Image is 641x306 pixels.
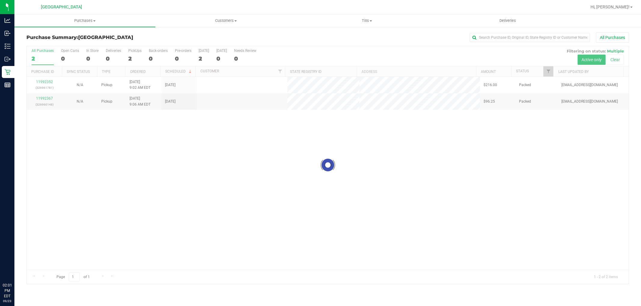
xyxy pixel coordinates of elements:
[41,4,82,10] span: [GEOGRAPHIC_DATA]
[3,283,12,299] p: 02:01 PM EDT
[6,258,24,276] iframe: Resource center
[5,30,11,36] inline-svg: Inbound
[297,18,437,23] span: Tills
[491,18,524,23] span: Deliveries
[596,32,629,43] button: All Purchases
[26,35,227,40] h3: Purchase Summary:
[78,34,133,40] span: [GEOGRAPHIC_DATA]
[156,18,296,23] span: Customers
[5,69,11,75] inline-svg: Retail
[5,82,11,88] inline-svg: Reports
[591,4,630,9] span: Hi, [PERSON_NAME]!
[5,17,11,23] inline-svg: Analytics
[5,43,11,49] inline-svg: Inventory
[296,14,437,27] a: Tills
[3,299,12,303] p: 09/23
[155,14,296,27] a: Customers
[5,56,11,62] inline-svg: Outbound
[14,14,155,27] a: Purchases
[437,14,578,27] a: Deliveries
[14,18,155,23] span: Purchases
[470,33,590,42] input: Search Purchase ID, Original ID, State Registry ID or Customer Name...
